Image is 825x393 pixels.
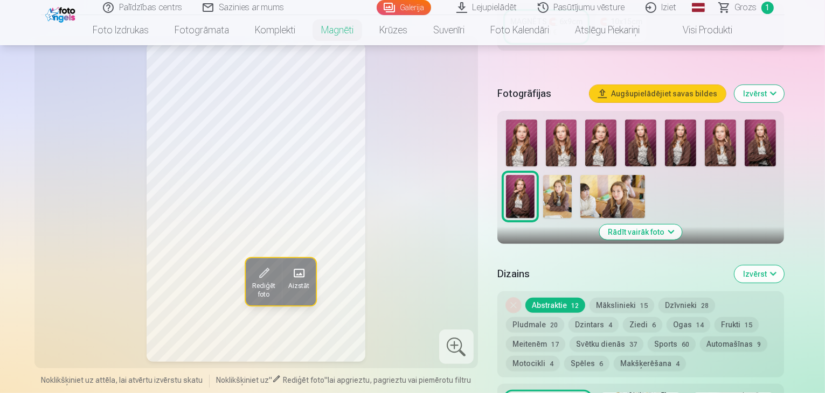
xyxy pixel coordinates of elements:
[734,85,784,102] button: Izvērst
[570,336,643,352] button: Svētku dienās37
[288,282,309,291] span: Aizstāt
[745,321,752,329] span: 15
[497,266,726,282] h5: Dizains
[162,15,242,45] a: Fotogrāmata
[506,356,560,371] button: Motocikli4
[328,376,471,384] span: lai apgrieztu, pagrieztu vai piemērotu filtru
[629,341,637,348] span: 37
[216,376,269,384] span: Noklikšķiniet uz
[281,258,315,306] button: Aizstāt
[45,4,78,23] img: /fa1
[242,15,308,45] a: Komplekti
[550,360,553,368] span: 4
[614,356,686,371] button: Makšķerēšana4
[245,258,281,306] button: Rediģēt foto
[571,302,579,310] span: 12
[551,341,559,348] span: 17
[640,302,648,310] span: 15
[80,15,162,45] a: Foto izdrukas
[269,376,272,384] span: "
[652,321,656,329] span: 6
[550,321,558,329] span: 20
[41,375,203,385] span: Noklikšķiniet uz attēla, lai atvērtu izvērstu skatu
[283,376,324,384] span: Rediģēt foto
[608,321,612,329] span: 4
[700,336,767,352] button: Automašīnas9
[506,317,564,332] button: Pludmale20
[564,356,609,371] button: Spēles6
[658,298,715,313] button: Dzīvnieki28
[324,376,328,384] span: "
[590,85,726,102] button: Augšupielādējiet savas bildes
[569,317,619,332] button: Dzintars4
[757,341,761,348] span: 9
[682,341,689,348] span: 60
[497,86,581,101] h5: Fotogrāfijas
[761,2,774,14] span: 1
[562,15,653,45] a: Atslēgu piekariņi
[308,15,366,45] a: Magnēti
[653,15,745,45] a: Visi produkti
[734,265,784,283] button: Izvērst
[623,317,662,332] button: Ziedi6
[715,317,759,332] button: Frukti15
[667,317,710,332] button: Ogas14
[599,360,603,368] span: 6
[648,336,696,352] button: Sports60
[696,321,704,329] span: 14
[366,15,420,45] a: Krūzes
[525,298,585,313] button: Abstraktie12
[676,360,680,368] span: 4
[701,302,709,310] span: 28
[735,1,757,14] span: Grozs
[506,336,565,352] button: Meitenēm17
[477,15,562,45] a: Foto kalendāri
[420,15,477,45] a: Suvenīri
[252,282,275,299] span: Rediģēt foto
[590,298,654,313] button: Mākslinieki15
[600,224,682,240] button: Rādīt vairāk foto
